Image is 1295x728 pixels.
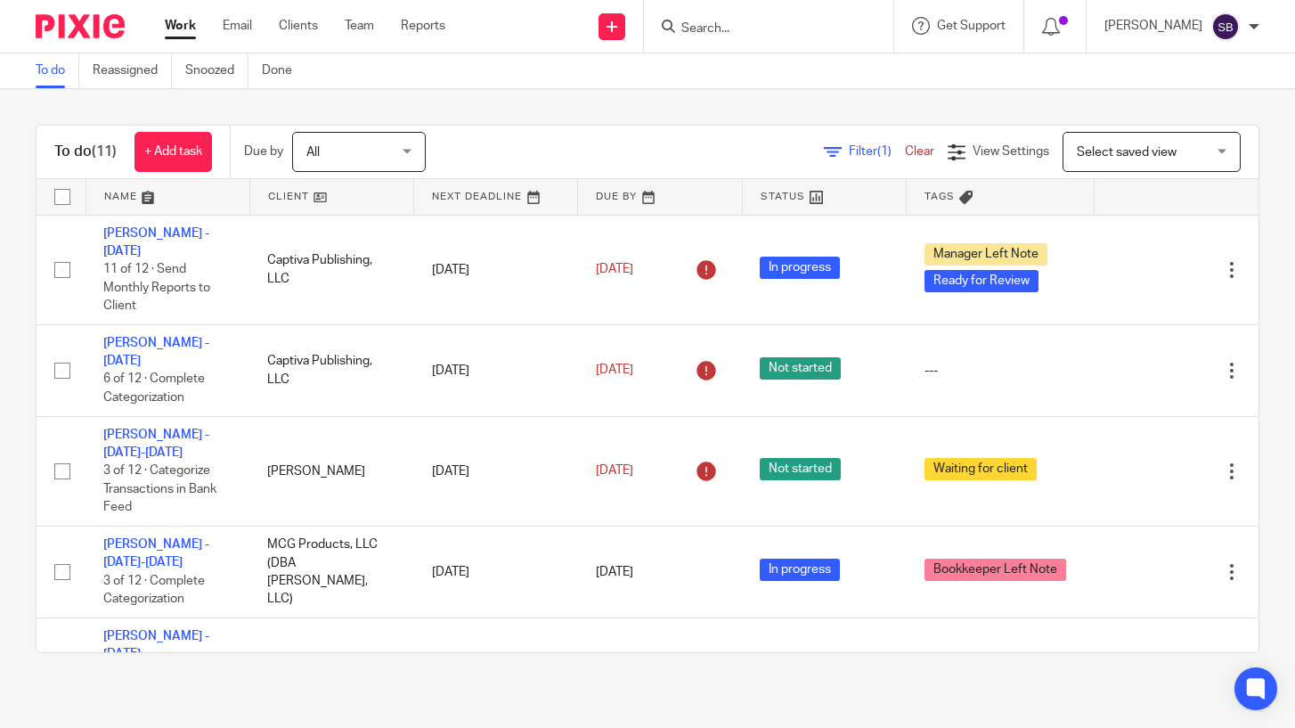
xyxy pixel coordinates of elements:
span: [DATE] [596,465,633,478]
span: 3 of 12 · Complete Categorization [103,575,205,606]
img: Pixie [36,14,125,38]
span: Not started [760,357,841,380]
td: [DATE] [414,324,578,416]
a: Done [262,53,305,88]
td: [DATE] [414,527,578,618]
a: Clients [279,17,318,35]
span: [DATE] [596,364,633,377]
span: In progress [760,559,840,581]
span: Tags [924,192,955,201]
a: [PERSON_NAME] - [DATE] [103,630,209,660]
span: Waiting for client [924,458,1037,480]
span: View Settings [973,145,1049,158]
a: [PERSON_NAME] - [DATE] [103,227,209,258]
span: [DATE] [596,263,633,275]
a: Reports [401,17,445,35]
span: Select saved view [1077,146,1177,159]
a: Email [223,17,252,35]
td: MCG Products, LLC (DBA [PERSON_NAME], LLC) [249,527,413,618]
input: Search [680,21,840,37]
span: All [306,146,320,159]
a: To do [36,53,79,88]
p: [PERSON_NAME] [1104,17,1202,35]
td: [DATE] [414,416,578,526]
span: [DATE] [596,566,633,578]
span: In progress [760,257,840,279]
a: + Add task [134,132,212,172]
span: 3 of 12 · Categorize Transactions in Bank Feed [103,465,216,514]
span: Filter [849,145,905,158]
a: Work [165,17,196,35]
td: [DATE] [414,618,578,727]
td: [PERSON_NAME] [249,416,413,526]
span: Get Support [937,20,1006,32]
a: Clear [905,145,934,158]
td: TJ Arch [249,618,413,727]
a: Reassigned [93,53,172,88]
td: Captiva Publishing, LLC [249,324,413,416]
span: (1) [877,145,892,158]
a: Snoozed [185,53,248,88]
td: Captiva Publishing, LLC [249,215,413,324]
p: Due by [244,143,283,160]
td: [DATE] [414,215,578,324]
span: 11 of 12 · Send Monthly Reports to Client [103,263,210,312]
span: Bookkeeper Left Note [924,559,1066,581]
span: Manager Left Note [924,243,1047,266]
img: svg%3E [1211,12,1240,41]
span: Not started [760,458,841,480]
a: [PERSON_NAME] - [DATE] [103,337,209,367]
a: [PERSON_NAME] - [DATE]-[DATE] [103,429,209,459]
a: Team [345,17,374,35]
span: 6 of 12 · Complete Categorization [103,373,205,405]
span: (11) [92,144,117,159]
a: [PERSON_NAME] - [DATE]-[DATE] [103,538,209,568]
span: Ready for Review [924,270,1038,292]
h1: To do [54,143,117,161]
div: --- [924,362,1077,380]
